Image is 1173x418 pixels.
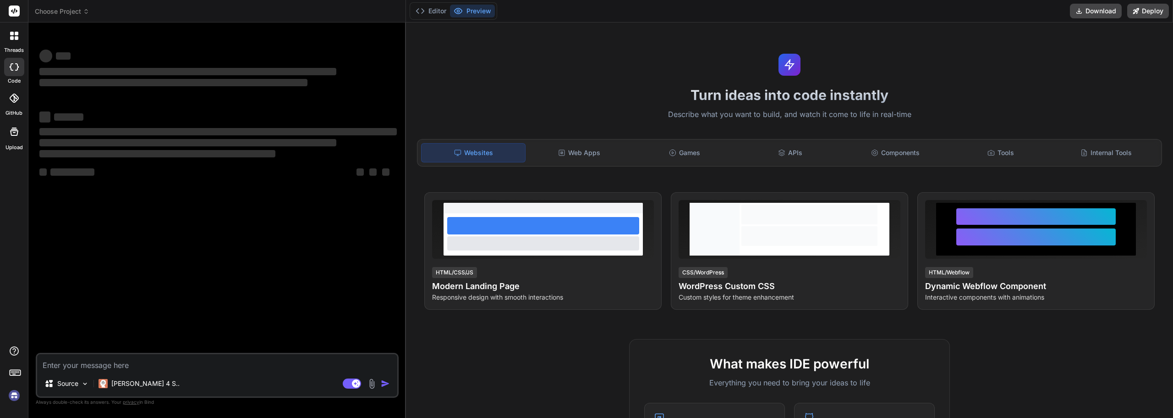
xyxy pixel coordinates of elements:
[50,168,94,176] span: ‌
[39,50,52,62] span: ‌
[367,379,377,389] img: attachment
[679,267,728,278] div: CSS/WordPress
[381,379,390,388] img: icon
[432,293,654,302] p: Responsive design with smooth interactions
[56,52,71,60] span: ‌
[925,267,973,278] div: HTML/Webflow
[6,388,22,403] img: signin
[8,77,21,85] label: code
[39,111,50,123] span: ‌
[35,7,89,16] span: Choose Project
[57,379,78,388] p: Source
[4,46,24,54] label: threads
[527,143,631,162] div: Web Apps
[679,293,900,302] p: Custom styles for theme enhancement
[1127,4,1169,18] button: Deploy
[111,379,180,388] p: [PERSON_NAME] 4 S..
[123,399,139,405] span: privacy
[36,398,399,407] p: Always double-check its answers. Your in Bind
[1054,143,1158,162] div: Internal Tools
[432,267,477,278] div: HTML/CSS/JS
[356,168,364,176] span: ‌
[5,109,22,117] label: GitHub
[39,128,397,135] span: ‌
[411,87,1168,103] h1: Turn ideas into code instantly
[39,139,336,146] span: ‌
[382,168,389,176] span: ‌
[5,144,23,151] label: Upload
[925,280,1147,293] h4: Dynamic Webflow Component
[949,143,1052,162] div: Tools
[925,293,1147,302] p: Interactive components with animations
[450,5,495,17] button: Preview
[738,143,842,162] div: APIs
[633,143,736,162] div: Games
[54,113,83,121] span: ‌
[1070,4,1122,18] button: Download
[421,143,526,162] div: Websites
[39,79,307,86] span: ‌
[39,68,336,75] span: ‌
[644,377,935,388] p: Everything you need to bring your ideas to life
[39,150,275,157] span: ‌
[844,143,947,162] div: Components
[411,109,1168,121] p: Describe what you want to build, and watch it come to life in real-time
[81,380,89,388] img: Pick Models
[369,168,377,176] span: ‌
[412,5,450,17] button: Editor
[99,379,108,388] img: Claude 4 Sonnet
[39,168,47,176] span: ‌
[432,280,654,293] h4: Modern Landing Page
[644,354,935,373] h2: What makes IDE powerful
[679,280,900,293] h4: WordPress Custom CSS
